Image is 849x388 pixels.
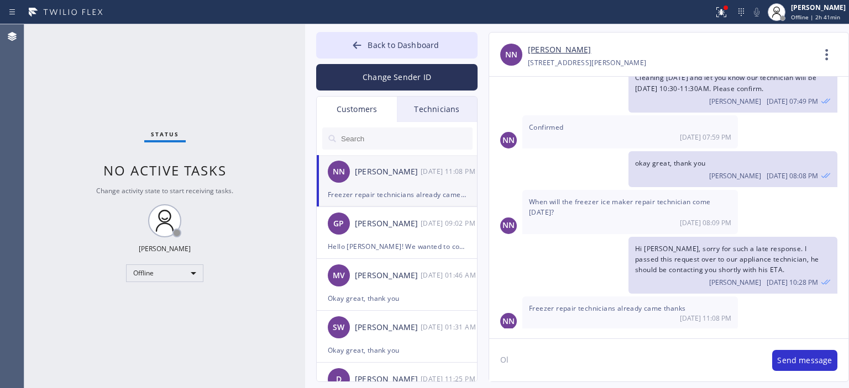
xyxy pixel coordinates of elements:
[355,166,421,178] div: [PERSON_NAME]
[628,237,837,294] div: 10/07/2025 9:28 AM
[528,44,591,56] a: [PERSON_NAME]
[502,315,515,328] span: NN
[680,313,731,323] span: [DATE] 11:08 PM
[709,171,761,180] span: [PERSON_NAME]
[489,339,761,381] textarea: Ol
[522,115,738,148] div: 10/07/2025 9:59 AM
[680,132,731,142] span: [DATE] 07:59 PM
[635,244,819,274] span: Hi [PERSON_NAME], sorry for such a late response. I passed this request over to our appliance tec...
[767,171,818,180] span: [DATE] 08:08 PM
[680,218,731,227] span: [DATE] 08:09 PM
[355,269,421,282] div: [PERSON_NAME]
[126,264,203,282] div: Offline
[709,97,761,106] span: [PERSON_NAME]
[529,123,564,132] span: Confirmed
[421,217,478,230] div: 10/07/2025 9:02 AM
[421,165,478,178] div: 10/07/2025 9:08 AM
[316,32,478,59] button: Back to Dashboard
[522,190,738,233] div: 10/07/2025 9:09 AM
[635,158,705,168] span: okay great, thank you
[397,97,477,122] div: Technicians
[628,45,837,113] div: 10/07/2025 9:49 AM
[635,52,830,93] span: Hello [PERSON_NAME]! This is [PERSON_NAME] from 5 Star Air. We wanted to confirm your appointment...
[328,188,466,201] div: Freezer repair technicians already came thanks
[328,344,466,357] div: Okay great, thank you
[709,278,761,287] span: [PERSON_NAME]
[528,56,647,69] div: [STREET_ADDRESS][PERSON_NAME]
[628,151,837,187] div: 10/07/2025 9:08 AM
[151,130,179,138] span: Status
[336,373,342,386] span: D
[529,304,685,313] span: Freezer repair technicians already came thanks
[767,278,818,287] span: [DATE] 10:28 PM
[328,292,466,305] div: Okay great, thank you
[333,166,345,178] span: NN
[355,321,421,334] div: [PERSON_NAME]
[529,197,711,217] span: When will the freezer ice maker repair technician come [DATE]?
[505,49,517,61] span: NN
[103,161,227,179] span: No active tasks
[96,186,233,195] span: Change activity state to start receiving tasks.
[328,240,466,253] div: Hello [PERSON_NAME]! We wanted to confirm your appointment for Air Ducts Cleaning estimate [DATE]...
[749,4,764,20] button: Mute
[316,64,478,91] button: Change Sender ID
[767,97,818,106] span: [DATE] 07:49 PM
[340,127,473,150] input: Search
[139,244,191,253] div: [PERSON_NAME]
[333,269,345,282] span: MV
[333,321,344,334] span: SW
[333,217,344,230] span: GP
[791,3,846,12] div: [PERSON_NAME]
[355,373,421,386] div: [PERSON_NAME]
[368,40,439,50] span: Back to Dashboard
[421,373,478,385] div: 10/06/2025 9:25 AM
[421,269,478,281] div: 10/06/2025 9:46 AM
[772,350,837,371] button: Send message
[522,296,738,329] div: 10/07/2025 9:08 AM
[791,13,840,21] span: Offline | 2h 41min
[317,97,397,122] div: Customers
[502,134,515,147] span: NN
[421,321,478,333] div: 10/06/2025 9:31 AM
[355,217,421,230] div: [PERSON_NAME]
[502,219,515,232] span: NN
